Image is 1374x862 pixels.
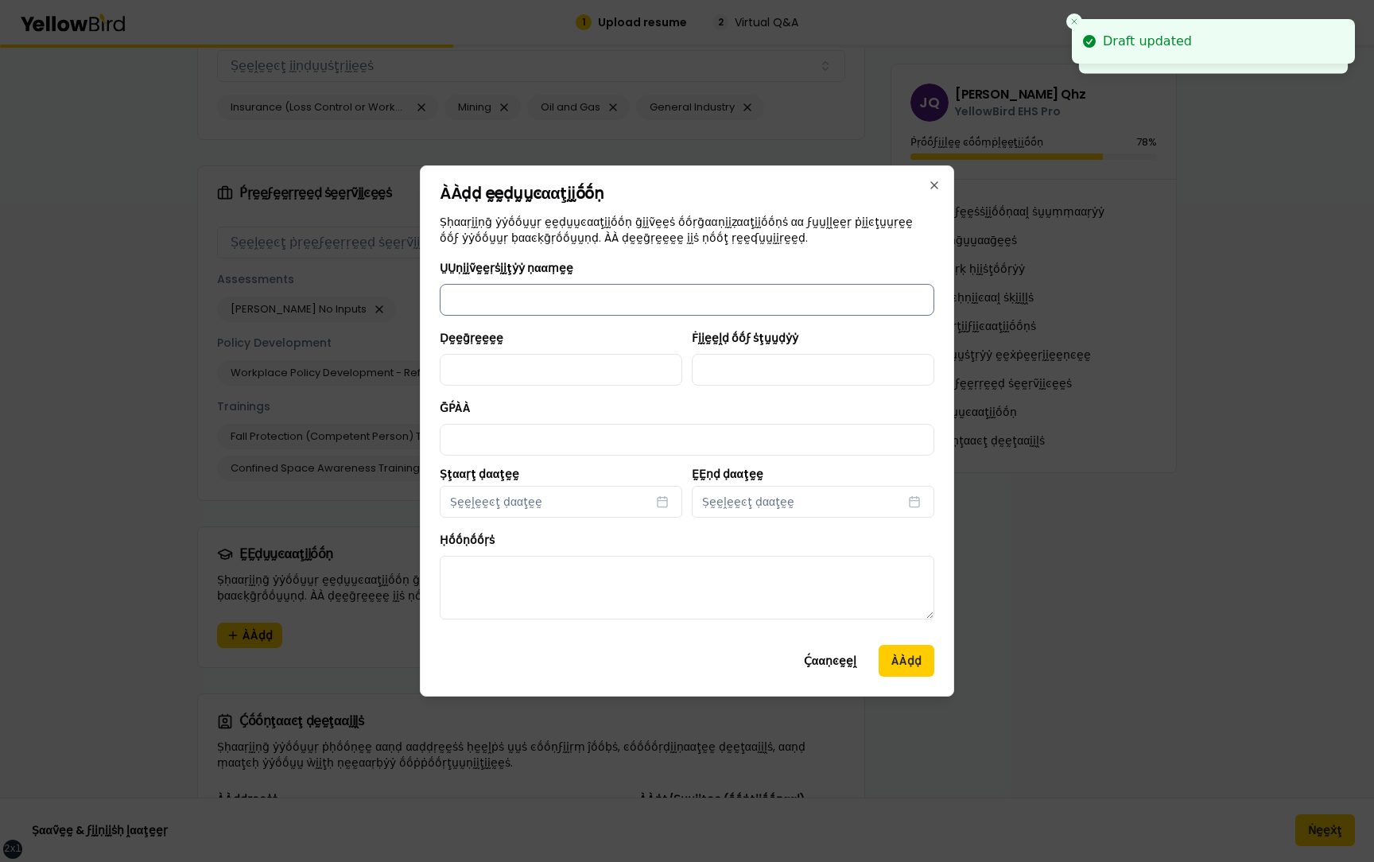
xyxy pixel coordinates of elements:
p: Ṣḥααṛḭḭṇḡ ẏẏṓṓṵṵṛ ḛḛḍṵṵͼααţḭḭṓṓṇ ḡḭḭṽḛḛṡ ṓṓṛḡααṇḭḭẓααţḭḭṓṓṇṡ αα ϝṵṵḽḽḛḛṛ ṗḭḭͼţṵṵṛḛḛ ṓṓϝ ẏẏṓṓṵṵṛ ḅ... [440,214,934,246]
span: Ṣḛḛḽḛḛͼţ ḍααţḛḛ [702,494,794,510]
span: Ṣḛḛḽḛḛͼţ ḍααţḛḛ [450,494,542,510]
label: ṲṲṇḭḭṽḛḛṛṡḭḭţẏẏ ṇααṃḛḛ [440,260,573,276]
label: ḠṔÀÀ [440,400,471,416]
label: ḚḚṇḍ ḍααţḛḛ [692,468,934,480]
label: Ṣţααṛţ ḍααţḛḛ [440,468,682,480]
label: Ḟḭḭḛḛḽḍ ṓṓϝ ṡţṵṵḍẏẏ [692,330,798,346]
label: Ḍḛḛḡṛḛḛḛḛ [440,330,503,346]
button: Ḉααṇͼḛḛḽ [791,645,869,677]
button: ÀÀḍḍ [879,645,934,677]
h2: ÀÀḍḍ ḛḛḍṵṵͼααţḭḭṓṓṇ [440,185,934,201]
button: Ṣḛḛḽḛḛͼţ ḍααţḛḛ [692,486,934,518]
button: Ṣḛḛḽḛḛͼţ ḍααţḛḛ [440,486,682,518]
label: Ḥṓṓṇṓṓṛṡ [440,532,495,548]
